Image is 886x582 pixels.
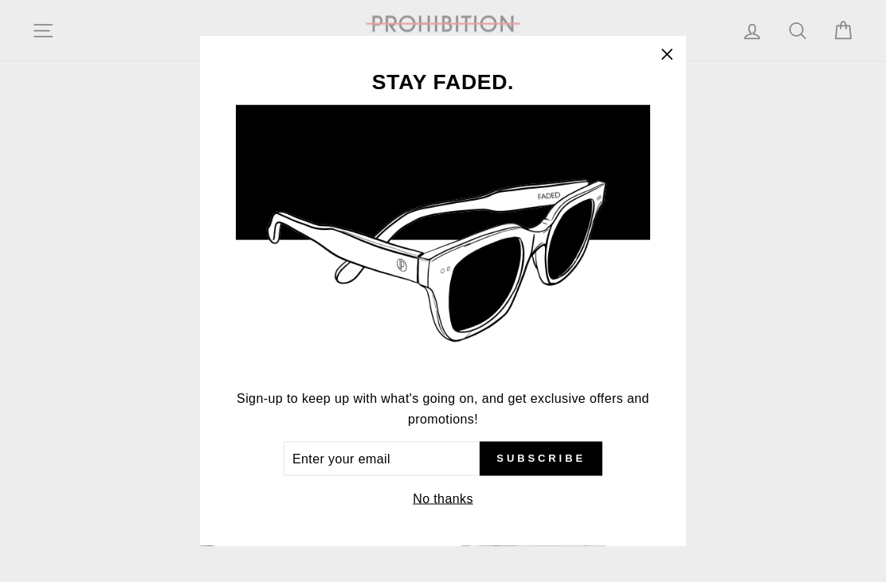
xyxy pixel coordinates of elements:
[236,389,650,429] p: Sign-up to keep up with what's going on, and get exclusive offers and promotions!
[236,72,650,93] h3: STAY FADED.
[496,451,586,466] span: Subscribe
[408,488,478,510] button: No thanks
[480,442,602,477] button: Subscribe
[284,442,480,477] input: Enter your email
